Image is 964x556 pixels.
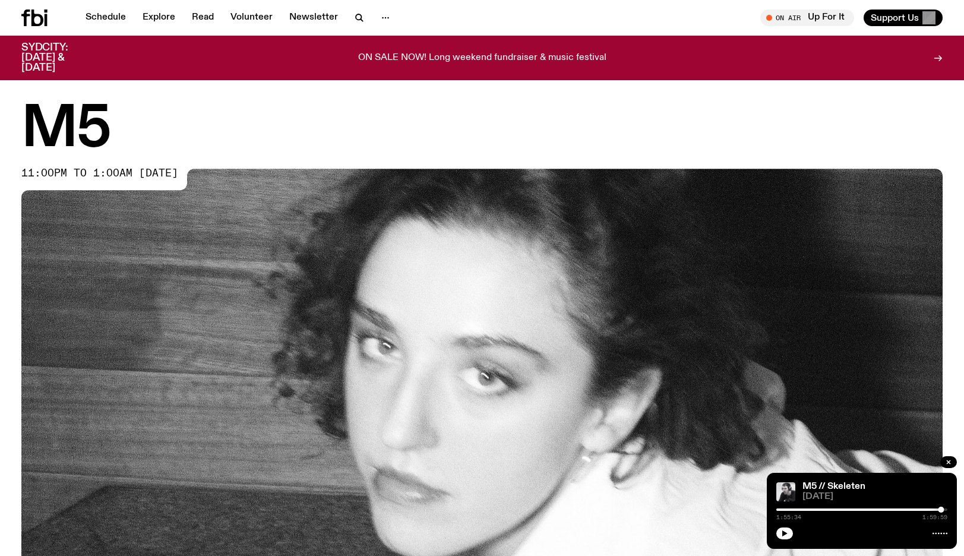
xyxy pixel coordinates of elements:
a: Volunteer [223,10,280,26]
button: On AirUp For It [760,10,854,26]
span: [DATE] [802,492,947,501]
p: ON SALE NOW! Long weekend fundraiser & music festival [358,53,606,64]
span: 11:00pm to 1:00am [DATE] [21,169,178,178]
span: Support Us [871,12,919,23]
span: 1:59:59 [922,514,947,520]
h3: SYDCITY: [DATE] & [DATE] [21,43,97,73]
a: Read [185,10,221,26]
h1: M5 [21,103,943,157]
a: Newsletter [282,10,345,26]
a: M5 // Skeleten [802,482,865,491]
button: Support Us [864,10,943,26]
a: Schedule [78,10,133,26]
a: Explore [135,10,182,26]
span: 1:55:34 [776,514,801,520]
